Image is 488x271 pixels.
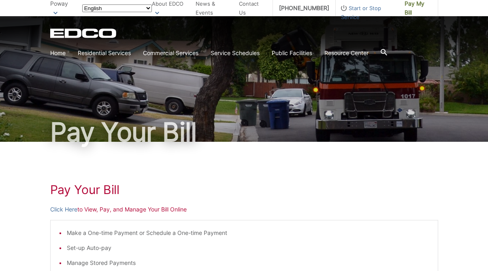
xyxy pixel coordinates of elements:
[50,28,117,38] a: EDCD logo. Return to the homepage.
[143,49,198,58] a: Commercial Services
[272,49,312,58] a: Public Facilities
[67,258,430,267] li: Manage Stored Payments
[50,205,77,214] a: Click Here
[67,243,430,252] li: Set-up Auto-pay
[324,49,369,58] a: Resource Center
[82,4,152,12] select: Select a language
[50,49,66,58] a: Home
[78,49,131,58] a: Residential Services
[67,228,430,237] li: Make a One-time Payment or Schedule a One-time Payment
[50,119,438,145] h1: Pay Your Bill
[50,205,438,214] p: to View, Pay, and Manage Your Bill Online
[211,49,260,58] a: Service Schedules
[50,182,438,197] h1: Pay Your Bill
